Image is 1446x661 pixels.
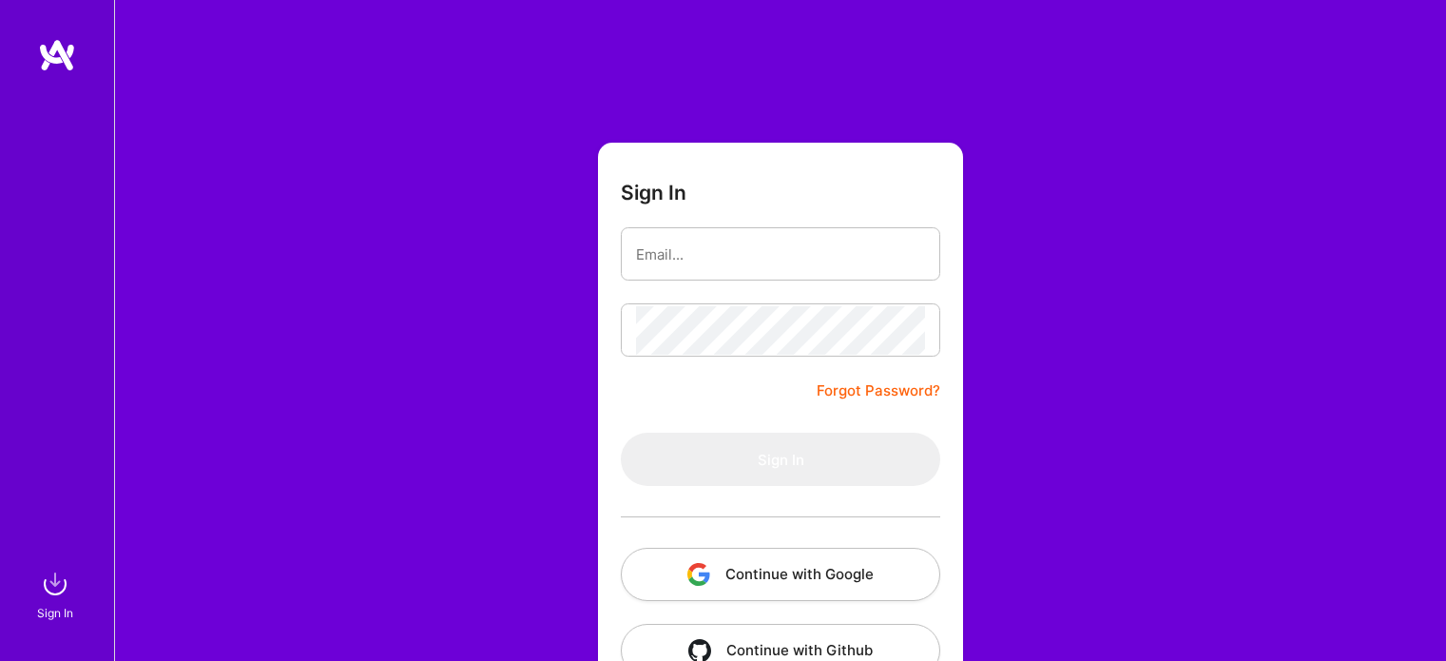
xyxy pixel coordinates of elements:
div: Sign In [37,603,73,623]
img: icon [687,563,710,586]
img: sign in [36,565,74,603]
button: Sign In [621,433,940,486]
img: logo [38,38,76,72]
input: Email... [636,230,925,279]
a: Forgot Password? [817,379,940,402]
a: sign inSign In [40,565,74,623]
h3: Sign In [621,181,686,204]
button: Continue with Google [621,548,940,601]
